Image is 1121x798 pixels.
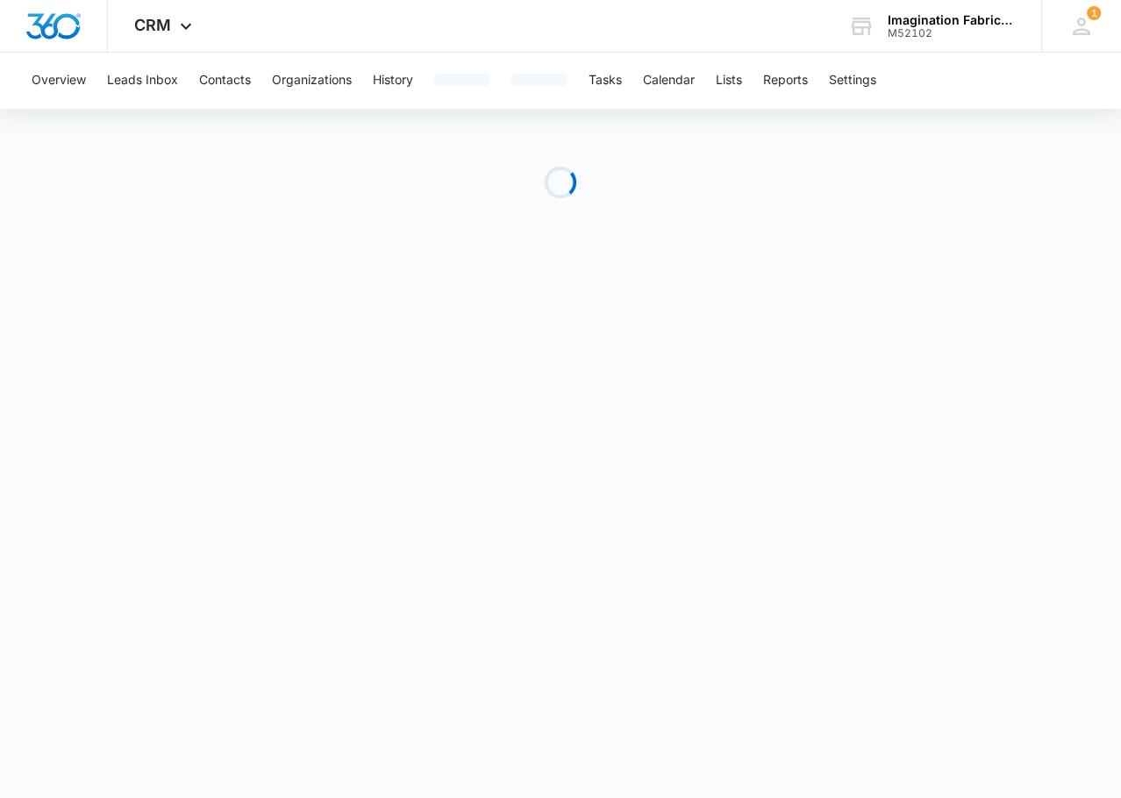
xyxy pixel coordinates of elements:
span: CRM [134,16,171,34]
button: Organizations [272,53,352,109]
button: Contacts [199,53,251,109]
div: account name [888,13,1016,27]
button: Settings [829,53,876,109]
button: Lists [716,53,742,109]
button: Calendar [643,53,695,109]
button: History [373,53,413,109]
span: 1 [1087,6,1101,20]
button: Reports [763,53,808,109]
button: Leads Inbox [107,53,178,109]
div: account id [888,27,1016,39]
button: Overview [32,53,86,109]
button: Tasks [589,53,622,109]
div: notifications count [1087,6,1101,20]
